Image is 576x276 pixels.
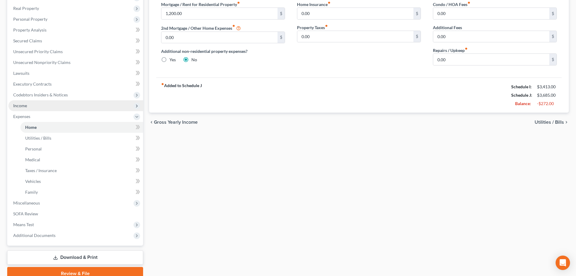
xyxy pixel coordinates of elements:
[297,31,413,42] input: --
[154,120,198,125] span: Gross Yearly Income
[277,8,285,19] div: $
[25,135,51,141] span: Utilities / Bills
[13,92,68,97] span: Codebtors Insiders & Notices
[25,168,57,173] span: Taxes / Insurance
[20,154,143,165] a: Medical
[515,101,531,106] strong: Balance:
[13,81,52,86] span: Executory Contracts
[8,25,143,35] a: Property Analysis
[413,8,421,19] div: $
[433,31,549,42] input: --
[465,47,468,50] i: fiber_manual_record
[13,6,39,11] span: Real Property
[511,93,532,98] strong: Schedule J:
[549,31,556,42] div: $
[549,54,556,65] div: $
[297,1,331,8] label: Home Insurance
[161,1,240,8] label: Mortgage / Rent for Residential Property
[13,222,34,227] span: Means Test
[433,47,468,53] label: Repairs / Upkeep
[535,120,569,125] button: Utilities / Bills chevron_right
[149,120,154,125] i: chevron_left
[537,92,557,98] div: $3,685.00
[277,32,285,43] div: $
[161,32,277,43] input: --
[433,1,470,8] label: Condo / HOA Fees
[467,1,470,4] i: fiber_manual_record
[20,165,143,176] a: Taxes / Insurance
[413,31,421,42] div: $
[325,24,328,27] i: fiber_manual_record
[13,200,40,205] span: Miscellaneous
[237,1,240,4] i: fiber_manual_record
[564,120,569,125] i: chevron_right
[20,133,143,144] a: Utilities / Bills
[13,114,30,119] span: Expenses
[13,71,29,76] span: Lawsuits
[8,35,143,46] a: Secured Claims
[25,190,38,195] span: Family
[7,250,143,265] a: Download & Print
[161,48,285,54] label: Additional non-residential property expenses?
[433,54,549,65] input: --
[556,256,570,270] div: Open Intercom Messenger
[433,24,462,31] label: Additional Fees
[161,83,164,86] i: fiber_manual_record
[20,144,143,154] a: Personal
[297,8,413,19] input: --
[161,83,202,108] strong: Added to Schedule J
[549,8,556,19] div: $
[13,49,63,54] span: Unsecured Priority Claims
[8,68,143,79] a: Lawsuits
[297,24,328,31] label: Property Taxes
[433,8,549,19] input: --
[25,125,37,130] span: Home
[191,57,197,63] label: No
[8,46,143,57] a: Unsecured Priority Claims
[169,57,176,63] label: Yes
[161,8,277,19] input: --
[161,24,241,32] label: 2nd Mortgage / Other Home Expenses
[20,187,143,198] a: Family
[25,146,42,151] span: Personal
[8,79,143,89] a: Executory Contracts
[8,208,143,219] a: SOFA Review
[8,57,143,68] a: Unsecured Nonpriority Claims
[328,1,331,4] i: fiber_manual_record
[13,17,47,22] span: Personal Property
[511,84,532,89] strong: Schedule I:
[13,38,42,43] span: Secured Claims
[537,84,557,90] div: $3,413.00
[25,179,41,184] span: Vehicles
[13,60,70,65] span: Unsecured Nonpriority Claims
[20,176,143,187] a: Vehicles
[149,120,198,125] button: chevron_left Gross Yearly Income
[232,24,235,27] i: fiber_manual_record
[13,27,46,32] span: Property Analysis
[20,122,143,133] a: Home
[13,211,38,216] span: SOFA Review
[535,120,564,125] span: Utilities / Bills
[537,101,557,107] div: -$272.00
[25,157,40,162] span: Medical
[13,103,27,108] span: Income
[13,233,55,238] span: Additional Documents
